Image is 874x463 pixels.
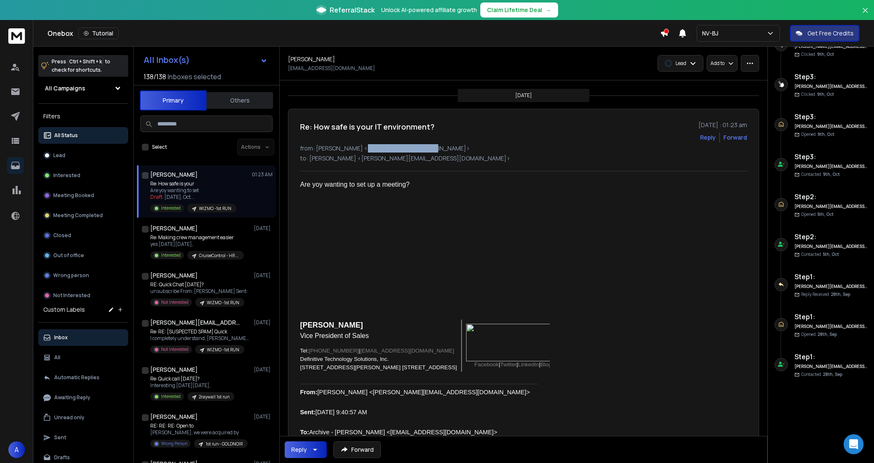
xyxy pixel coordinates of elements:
p: [EMAIL_ADDRESS][DOMAIN_NAME] [288,65,375,72]
h6: [PERSON_NAME][EMAIL_ADDRESS][DOMAIN_NAME] [795,283,867,290]
p: Awaiting Reply [54,394,90,401]
p: Meeting Booked [53,192,94,199]
p: Re: Making crew management easier [150,234,244,241]
div: Reply [291,445,307,454]
button: Awaiting Reply [38,389,128,406]
h1: [PERSON_NAME] [150,170,198,179]
span: → [546,6,551,14]
button: Lead [38,147,128,164]
div: Open Intercom Messenger [844,434,864,454]
p: Reply Received [801,291,850,298]
h1: [PERSON_NAME] [150,271,198,280]
button: Close banner [860,5,871,25]
button: Others [206,91,273,110]
p: unsubscribe From: [PERSON_NAME] Sent: [150,288,248,295]
p: CruiseControl - HR - [DATE] [199,253,239,259]
button: Reply [285,441,327,458]
button: A [8,441,25,458]
h6: [PERSON_NAME][EMAIL_ADDRESS][DOMAIN_NAME] [795,83,867,90]
p: Opened [801,131,834,138]
h6: Step 2 : [795,192,867,202]
td: Vice President of Sales [300,331,369,341]
p: Contacted [801,371,842,378]
p: Not Interested [161,299,189,305]
p: Unlock AI-powered affiliate growth [381,6,477,14]
p: Add to [710,60,725,67]
b: To: [300,429,309,435]
h1: [PERSON_NAME][EMAIL_ADDRESS][PERSON_NAME][DOMAIN_NAME] [150,318,242,327]
td: | [359,347,360,355]
h6: Step 3 : [795,72,867,82]
a: Twitter [500,361,516,368]
p: Not Interested [161,346,189,353]
p: [PERSON_NAME], we were acquired by [150,429,248,436]
p: WIZMO -1st RUN [207,347,239,353]
h6: [PERSON_NAME][EMAIL_ADDRESS][DOMAIN_NAME] [795,123,867,130]
p: [DATE] [254,319,273,326]
p: Re: RE: [SUSPECTED SPAM] Quick [150,328,250,335]
div: Onebox [47,28,660,39]
p: [DATE] [254,366,273,373]
h6: [PERSON_NAME][EMAIL_ADDRESS][DOMAIN_NAME] [795,243,867,250]
p: Get Free Credits [807,29,854,38]
h6: [PERSON_NAME][EMAIL_ADDRESS][DOMAIN_NAME] [795,363,867,370]
p: WIZMO -1st RUN [207,300,239,306]
p: NV-BJ [702,29,722,38]
span: 28th, Sep [823,371,842,377]
button: All [38,349,128,366]
h1: All Campaigns [45,84,85,93]
span: 138 / 138 [144,72,166,82]
p: Not Interested [53,292,90,299]
p: Contacted [801,251,839,258]
button: Meeting Booked [38,187,128,204]
p: Clicked [801,51,834,58]
button: Interested [38,167,128,184]
p: from: [PERSON_NAME] <[EMAIL_ADDRESS][DOMAIN_NAME]> [300,144,747,153]
p: [DATE] [254,272,273,279]
p: Lead [675,60,686,67]
h3: Filters [38,110,128,122]
p: [DATE] [515,92,532,99]
p: Wrong Person [161,440,187,447]
td: Definitive Technology Solutions, Inc. [STREET_ADDRESS][PERSON_NAME] [STREET_ADDRESS] [300,355,457,372]
p: Clicked [801,91,834,98]
span: | [516,361,518,368]
p: RE: Quick Chat [DATE]? [150,281,248,288]
p: Opened [801,331,837,338]
label: Select [152,144,167,150]
h6: [PERSON_NAME][EMAIL_ADDRESS][DOMAIN_NAME] [795,203,867,210]
td: [PERSON_NAME] [300,320,369,331]
p: Re: How safe is your [150,180,236,187]
h1: All Inbox(s) [144,56,190,64]
button: Not Interested [38,287,128,304]
p: 2raywall 1st run [199,394,229,400]
span: | [499,361,500,368]
p: Closed [53,232,71,239]
p: Automatic Replies [54,374,99,381]
p: Interested [161,393,181,400]
p: RE: RE: RE: Open to [150,423,248,429]
h6: [PERSON_NAME][EMAIL_ADDRESS][DOMAIN_NAME] [795,163,867,170]
p: yes [DATE][DATE], [150,241,244,248]
button: Primary [140,90,206,110]
font: [PERSON_NAME] <[PERSON_NAME][EMAIL_ADDRESS][DOMAIN_NAME]> [DATE] 9:40:57 AM Archive - [PERSON_NAM... [300,389,530,455]
p: Sent [54,434,66,441]
h1: [PERSON_NAME] [288,55,335,63]
span: 28th, Sep [831,291,850,297]
p: Wrong person [53,272,89,279]
p: [DATE] [254,225,273,232]
button: All Status [38,127,128,144]
p: Interested [53,172,80,179]
p: Interested [161,252,181,258]
button: Get Free Credits [790,25,859,42]
button: Sent [38,429,128,446]
p: Are yoy wanting to set [150,187,236,194]
b: Sent: [300,409,315,415]
span: 28th, Sep [817,331,837,337]
h1: [PERSON_NAME] [150,224,198,233]
button: All Inbox(s) [137,52,274,68]
td: Tel: [300,347,359,355]
p: All [54,354,60,361]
